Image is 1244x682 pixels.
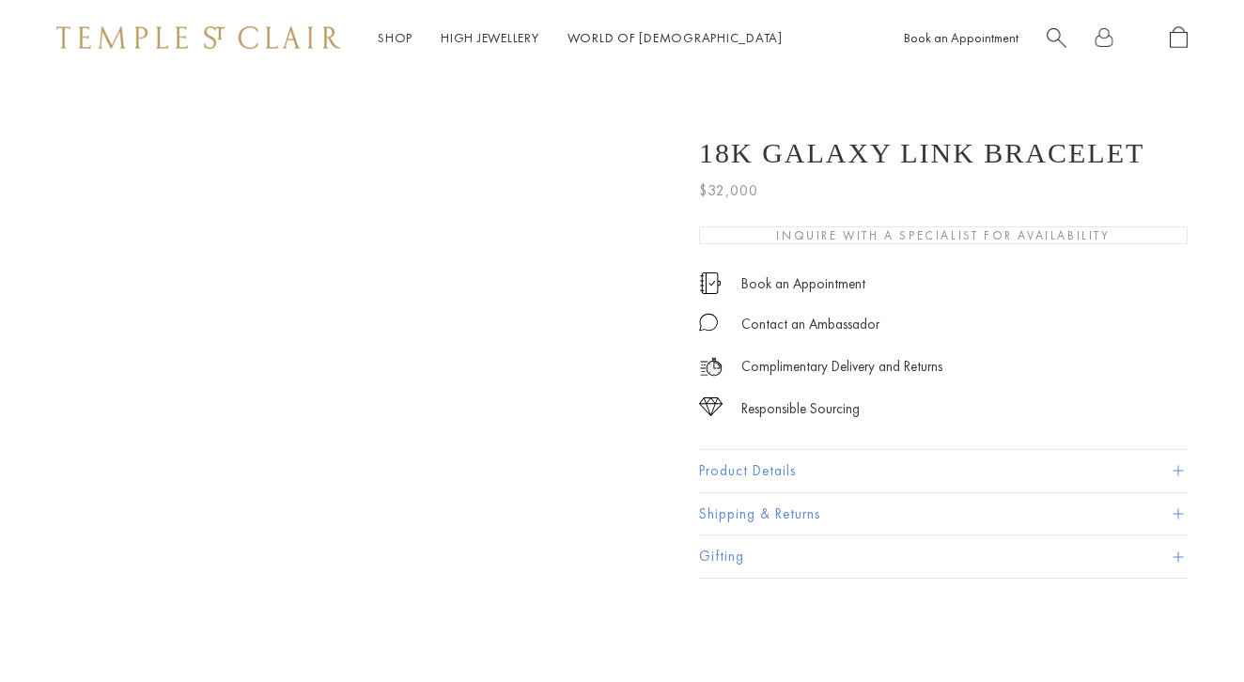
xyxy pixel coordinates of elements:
div: Responsible Sourcing [741,397,860,421]
img: icon_appointment.svg [699,272,722,294]
a: Open Shopping Bag [1170,26,1188,50]
button: Gifting [699,535,1188,578]
img: icon_sourcing.svg [699,397,723,416]
a: High JewelleryHigh Jewellery [441,29,539,46]
span: Inquire With A Specialist for Availability [776,227,1110,243]
img: Temple St. Clair [56,26,340,49]
a: Search [1047,26,1066,50]
a: Book an Appointment [904,29,1019,46]
h1: 18K Galaxy Link Bracelet [699,137,1144,169]
nav: Main navigation [378,26,783,50]
button: Shipping & Returns [699,493,1188,535]
div: Contact an Ambassador [741,313,879,336]
button: Product Details [699,450,1188,492]
button: Inquire With A Specialist for Availability [699,226,1188,244]
img: MessageIcon-01_2.svg [699,313,718,332]
p: Complimentary Delivery and Returns [741,355,942,379]
span: $32,000 [699,178,758,203]
a: World of [DEMOGRAPHIC_DATA]World of [DEMOGRAPHIC_DATA] [568,29,783,46]
a: ShopShop [378,29,412,46]
a: Book an Appointment [741,273,865,294]
img: icon_delivery.svg [699,355,723,379]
